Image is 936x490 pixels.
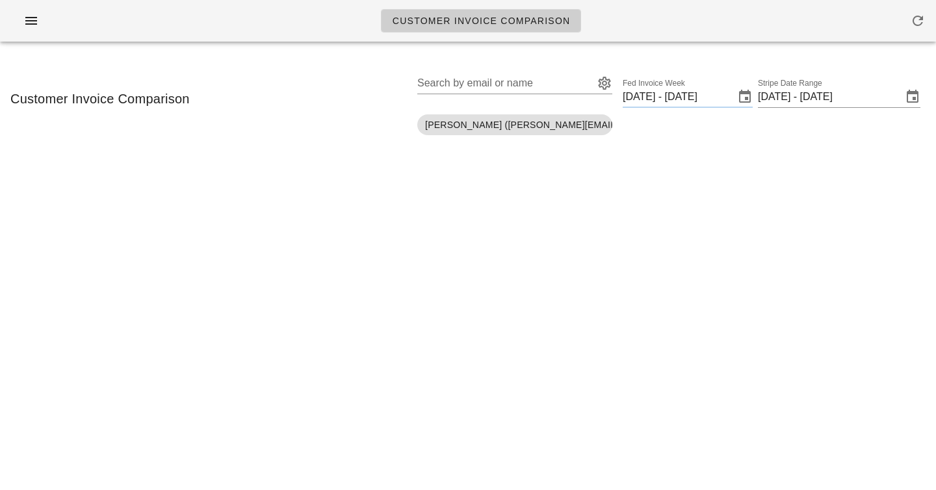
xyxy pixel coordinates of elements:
[392,16,571,26] span: Customer Invoice Comparison
[623,79,685,88] label: Fed Invoice Week
[597,75,612,91] button: Search by email or name appended action
[758,79,822,88] label: Stripe Date Range
[381,9,582,32] a: Customer Invoice Comparison
[425,114,604,135] span: [PERSON_NAME] ([PERSON_NAME][EMAIL_ADDRESS][PERSON_NAME][PERSON_NAME][DOMAIN_NAME])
